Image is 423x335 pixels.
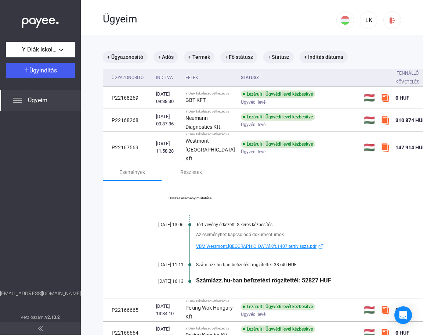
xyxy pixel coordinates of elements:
span: 0 HUF [395,95,409,101]
img: plus-white.svg [24,67,29,72]
div: Y Diák Iskolaszövetkezet vs [185,91,235,96]
td: P22168269 [103,87,153,109]
img: szamlazzhu-mini [381,93,390,102]
img: szamlazzhu-mini [381,116,390,125]
th: Státusz [238,69,361,87]
a: Összes esemény mutatása [140,196,240,200]
div: [DATE] 09:37:36 [156,113,180,128]
div: [DATE] 09:38:30 [156,90,180,105]
div: Lezárult | Ügyvédi levél kézbesítve [241,90,315,98]
span: Y Diák Iskolaszövetkezet [22,45,59,54]
img: white-payee-white-dot.svg [22,14,59,29]
div: Lezárult | Ügyvédi levél kézbesítve [241,113,315,121]
div: Felek [185,73,198,82]
div: [DATE] 11:11 [140,262,184,267]
mat-chip: + Ügyazonosító [103,51,148,63]
div: Open Intercom Messenger [394,306,412,324]
mat-chip: + Adós [153,51,178,63]
span: Ügyvédi levél [241,98,267,107]
td: 🇭🇺 [361,132,378,163]
div: Lezárult | Ügyvédi levél kézbesítve [241,325,315,333]
span: Ügyvédi levél [241,120,267,129]
div: Indítva [156,73,173,82]
mat-chip: + Státusz [263,51,294,63]
div: [DATE] 11:58:28 [156,140,180,155]
td: P22167569 [103,132,153,163]
div: Részletek [180,168,202,177]
button: LK [360,11,377,29]
button: HU [336,11,354,29]
div: Lezárult | Ügyvédi levél kézbesítve [241,303,315,310]
td: 🇭🇺 [361,299,378,321]
button: Y Diák Iskolaszövetkezet [6,42,75,57]
div: Y Diák Iskolaszövetkezet vs [185,132,235,136]
button: Ügyindítás [6,63,75,78]
mat-chip: + Indítás dátuma [300,51,348,63]
div: Ügyazonosító [112,73,150,82]
span: Ügyindítás [29,67,57,74]
button: logout-red [383,11,401,29]
img: list.svg [13,96,22,105]
img: arrow-double-left-grey.svg [38,326,43,331]
img: external-link-blue [317,244,325,249]
img: logout-red [388,17,396,24]
td: P22166665 [103,299,153,321]
span: Ügyeim [28,96,47,105]
div: [DATE] 13:34:10 [156,303,180,317]
div: Y Diák Iskolaszövetkezet vs [185,109,235,114]
div: Fennálló követelés [395,69,419,86]
strong: Westmont [GEOGRAPHIC_DATA] Kft. [185,138,235,161]
div: Ügyeim [103,13,336,25]
div: Y Diák Iskolaszövetkezet vs [185,326,235,331]
div: Y Diák Iskolaszövetkezet vs [185,299,235,303]
span: Ügyvédi levél [241,310,267,319]
img: szamlazzhu-mini [381,306,390,314]
mat-chip: + Termék [184,51,214,63]
mat-chip: + Fő státusz [220,51,257,63]
div: Ügyazonosító [112,73,144,82]
div: Indítva [156,73,180,82]
img: szamlazzhu-mini [381,143,390,152]
td: P22168268 [103,109,153,132]
td: 🇭🇺 [361,87,378,109]
div: Események [119,168,145,177]
div: [DATE] 13:06 [140,222,184,227]
span: Ügyvédi levél [241,147,267,156]
div: Lezárult | Ügyvédi levél kézbesítve [241,140,315,148]
span: VBM.Westmont.[GEOGRAPHIC_DATA]Kft.1407.tertivissza.pdf [196,242,317,251]
strong: Peking Wok Hungary Kft. [185,305,233,320]
div: Felek [185,73,235,82]
strong: v2.10.2 [45,315,60,320]
img: HU [341,16,350,25]
div: LK [362,16,375,25]
td: 🇭🇺 [361,109,378,132]
div: [DATE] 16:13 [140,279,184,284]
strong: Neumann Diagnostics Kft. [185,115,222,130]
strong: GBT KFT [185,97,206,103]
